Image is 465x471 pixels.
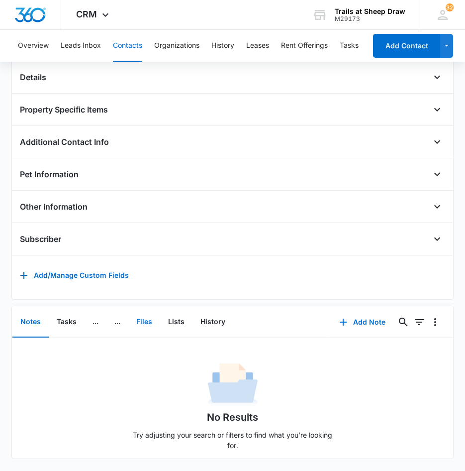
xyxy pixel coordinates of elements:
[208,360,258,410] img: No Data
[20,274,129,283] a: Add/Manage Custom Fields
[12,307,49,338] button: Notes
[20,201,88,213] h4: Other Information
[106,307,128,338] button: ...
[192,307,233,338] button: History
[85,307,106,338] button: ...
[160,307,192,338] button: Lists
[49,307,85,338] button: Tasks
[429,231,445,247] button: Open
[395,314,411,330] button: Search...
[20,71,46,83] h4: Details
[113,30,142,62] button: Contacts
[429,69,445,85] button: Open
[281,30,328,62] button: Rent Offerings
[429,134,445,150] button: Open
[154,30,199,62] button: Organizations
[340,30,359,62] button: Tasks
[335,15,405,22] div: account id
[335,7,405,15] div: account name
[446,3,454,11] span: 32
[20,168,79,180] h4: Pet Information
[128,307,160,338] button: Files
[20,263,129,287] button: Add/Manage Custom Fields
[373,34,440,58] button: Add Contact
[211,30,234,62] button: History
[20,136,109,148] h4: Additional Contact Info
[20,104,108,116] h4: Property Specific Items
[411,314,427,330] button: Filters
[429,199,445,215] button: Open
[427,314,443,330] button: Overflow Menu
[329,310,395,334] button: Add Note
[20,233,61,245] h4: Subscriber
[76,9,97,19] span: CRM
[246,30,269,62] button: Leases
[207,410,258,425] h1: No Results
[61,30,101,62] button: Leads Inbox
[429,166,445,182] button: Open
[128,430,337,451] p: Try adjusting your search or filters to find what you’re looking for.
[446,3,454,11] div: notifications count
[18,30,49,62] button: Overview
[429,102,445,118] button: Open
